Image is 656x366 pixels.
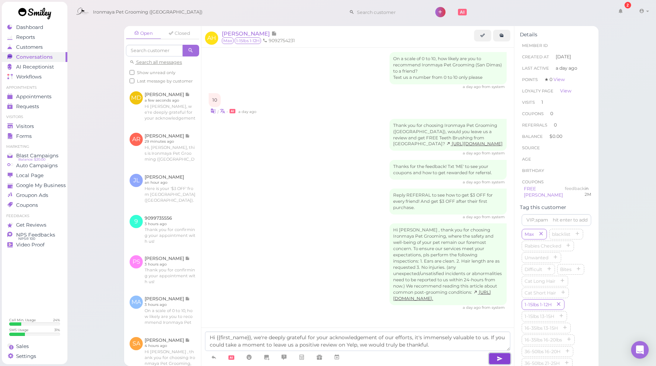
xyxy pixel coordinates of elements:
[2,200,67,210] a: Coupons
[523,290,558,296] span: Cat Short Hair
[463,151,482,155] span: 09/24/2025 01:02pm
[130,59,182,65] a: Search all messages
[522,168,544,173] span: Birthday
[53,318,60,322] div: 24 %
[2,144,67,149] li: Marketing
[565,186,585,199] div: feedback
[2,42,67,52] a: Customers
[16,202,38,208] span: Coupons
[16,172,44,179] span: Local Page
[2,213,67,219] li: Feedbacks
[2,121,67,131] a: Visitors
[482,151,505,155] span: from system
[522,145,540,150] span: Source
[553,77,565,82] a: View
[520,96,593,108] li: 1
[9,327,29,332] div: SMS Usage
[2,131,67,141] a: Forms
[463,180,482,184] span: 09/24/2025 01:07pm
[93,2,202,22] span: Ironmaya Pet Grooming ([GEOGRAPHIC_DATA])
[2,92,67,102] a: Appointments
[54,327,60,332] div: 31 %
[523,231,536,237] span: Max
[523,360,561,366] span: 36-50lbs 21-25H
[16,353,36,359] span: Settings
[16,123,34,129] span: Visitors
[238,109,256,114] span: 09/24/2025 01:02pm
[524,186,563,198] a: FREE [PERSON_NAME]
[16,34,35,40] span: Reports
[523,267,544,272] span: Difficult
[522,134,544,139] span: Balance
[2,341,67,351] a: Sales
[209,93,221,107] div: 10
[16,232,55,238] span: NPS Feedbacks
[446,141,503,146] a: [URL][DOMAIN_NAME]
[222,30,277,37] a: [PERSON_NAME]
[520,204,593,211] div: Tag this customer
[16,74,42,80] span: Workflows
[217,109,219,114] i: |
[523,243,563,249] span: Rabies Checked
[205,32,218,45] span: AH
[2,114,67,120] li: Visitors
[222,37,234,44] span: Max
[523,349,562,354] span: 36-50lbs 16-20H
[2,151,67,161] a: Blast Campaigns Balance: $20.00
[522,88,553,94] span: Loyalty page
[553,217,588,223] div: hit enter to add
[2,190,67,200] a: Groupon Ads
[522,214,591,226] input: VIP,spam
[389,223,507,305] div: Hi [PERSON_NAME] , thank you for choosing Ironmaya Pet Grooming, where the safety and well-being ...
[16,64,54,70] span: AI Receptionist
[522,66,549,71] span: Last Active
[16,222,46,228] span: Get Reviews
[522,111,544,116] span: Coupons
[16,54,53,60] span: Conversations
[2,72,67,82] a: Workflows
[523,255,550,260] span: Unwanted
[235,37,261,44] span: 1-15lbs 1-12H
[162,28,197,39] a: Closed
[522,157,531,162] span: age
[261,37,297,44] li: 9092754231
[522,77,538,82] span: Points
[209,107,507,115] div: •
[16,94,52,100] span: Appointments
[18,236,35,242] span: NPS® 100
[18,157,45,162] span: Balance: $20.00
[389,119,507,151] div: Thank you for choosing Ironmaya Pet Grooming ([GEOGRAPHIC_DATA]), would you leave us a review and...
[16,153,59,159] span: Blast Campaigns
[523,314,556,319] span: 1-15lbs 13-15H
[16,343,29,349] span: Sales
[2,52,67,62] a: Conversations
[2,230,67,240] a: NPS Feedbacks NPS® 100
[482,84,505,89] span: from system
[16,192,48,198] span: Groupon Ads
[520,32,593,38] div: Details
[2,22,67,32] a: Dashboard
[130,70,134,75] input: Show unread only
[137,70,175,75] span: Show unread only
[549,133,562,139] span: $0.00
[522,43,548,48] span: Member ID
[463,215,482,219] span: 09/24/2025 02:02pm
[2,32,67,42] a: Reports
[16,182,66,189] span: Google My Business
[389,52,507,84] div: On a scale of 0 to 10, how likely are you to recommend Ironmaya Pet Grooming (San Dimas) to a fri...
[482,180,505,184] span: from system
[2,102,67,111] a: Requests
[463,305,482,310] span: 09/24/2025 02:50pm
[520,108,593,120] li: 0
[2,171,67,180] a: Local Page
[137,78,193,84] span: Last message by customer
[2,161,67,171] a: Auto Campaigns
[482,305,505,310] span: from system
[560,88,571,94] a: View
[556,54,571,60] span: [DATE]
[523,325,559,331] span: 16-35lbs 13-15H
[2,180,67,190] a: Google My Business
[625,2,631,8] div: 2
[222,30,271,37] span: [PERSON_NAME]
[522,54,549,59] span: Created At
